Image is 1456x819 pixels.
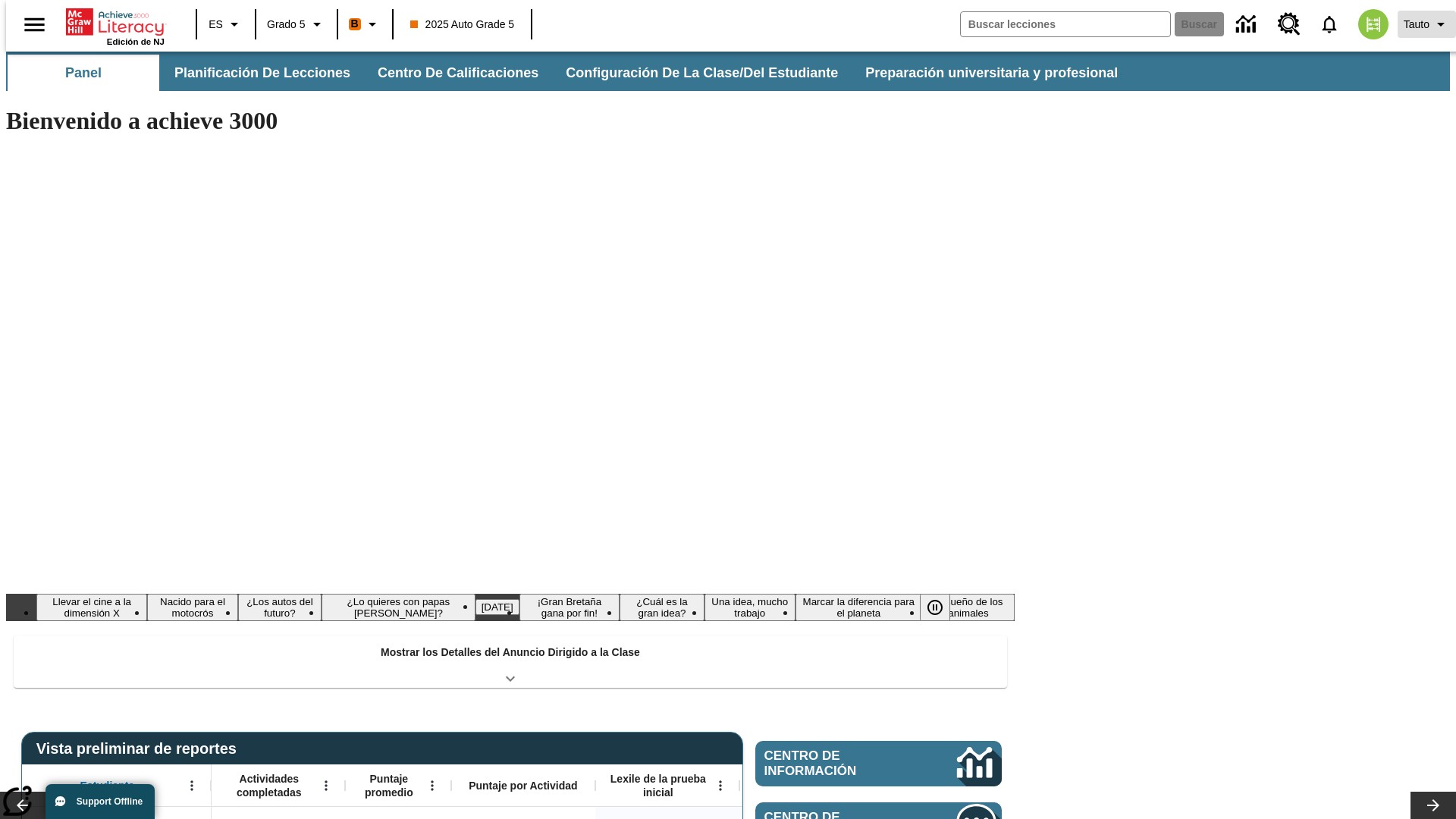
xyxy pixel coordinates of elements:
button: Centro de calificaciones [366,55,551,91]
button: Preparación universitaria y profesional [853,55,1130,91]
span: Puntaje promedio [353,772,425,799]
a: Centro de información [1227,4,1269,45]
button: Diapositiva 3 ¿Los autos del futuro? [238,594,322,621]
div: Pausar [920,594,965,621]
button: Diapositiva 9 Marcar la diferencia para el planeta [795,594,922,621]
button: Abrir menú [315,774,337,797]
button: Planificación de lecciones [162,55,362,91]
button: Diapositiva 1 Llevar el cine a la dimensión X [36,594,147,621]
button: Panel [8,55,159,91]
a: Centro de información [755,741,1002,786]
div: Mostrar los Detalles del Anuncio Dirigido a la Clase [14,635,1007,688]
button: Diapositiva 2 Nacido para el motocrós [147,594,237,621]
button: Diapositiva 5 Día del Trabajo [475,599,519,615]
button: Escoja un nuevo avatar [1349,5,1398,44]
button: Abrir menú [421,774,444,797]
button: Grado: Grado 5, Elige un grado [261,11,332,38]
div: Subbarra de navegación [6,52,1450,91]
span: Vista preliminar de reportes [36,740,244,758]
button: Abrir el menú lateral [12,2,57,47]
button: Boost El color de la clase es anaranjado. Cambiar el color de la clase. [343,11,388,38]
button: Abrir menú [709,774,732,797]
button: Pausar [920,594,950,621]
a: Portada [66,7,165,37]
span: Puntaje por Actividad [469,779,577,792]
div: Subbarra de navegación [6,55,1131,91]
button: Lenguaje: ES, Selecciona un idioma [202,11,250,38]
h1: Bienvenido a achieve 3000 [6,107,1015,135]
button: Diapositiva 8 Una idea, mucho trabajo [704,594,795,621]
span: ES [209,17,223,33]
span: Actividades completadas [219,772,319,799]
button: Diapositiva 6 ¡Gran Bretaña gana por fin! [519,594,620,621]
span: Centro de información [764,748,906,779]
img: avatar image [1358,9,1389,39]
button: Abrir menú [180,774,203,797]
span: 2025 Auto Grade 5 [410,17,515,33]
button: Diapositiva 4 ¿Lo quieres con papas fritas? [322,594,475,621]
a: Notificaciones [1310,5,1349,44]
button: Configuración de la clase/del estudiante [554,55,850,91]
input: Buscar campo [961,12,1170,36]
button: Diapositiva 7 ¿Cuál es la gran idea? [620,594,704,621]
span: Lexile de la prueba inicial [603,772,714,799]
span: Edición de NJ [107,37,165,46]
button: Diapositiva 10 El sueño de los animales [922,594,1015,621]
div: Portada [66,5,165,46]
p: Mostrar los Detalles del Anuncio Dirigido a la Clase [381,645,640,661]
span: B [351,14,359,33]
span: Support Offline [77,796,143,807]
span: Tauto [1404,17,1429,33]
span: Grado 5 [267,17,306,33]
button: Support Offline [45,784,155,819]
button: Carrusel de lecciones, seguir [1410,792,1456,819]
button: Perfil/Configuración [1398,11,1456,38]
span: Estudiante [80,779,135,792]
a: Centro de recursos, Se abrirá en una pestaña nueva. [1269,4,1310,45]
